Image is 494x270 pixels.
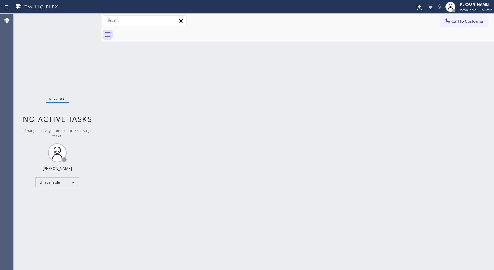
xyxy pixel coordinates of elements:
input: Search [103,16,186,26]
div: [PERSON_NAME] [43,166,72,171]
div: [PERSON_NAME] [459,2,492,7]
span: No active tasks [23,114,92,124]
div: Unavailable [35,177,79,187]
span: Change activity state to start receiving tasks. [24,128,91,138]
button: Call to Customer [440,15,488,27]
button: Mute [435,2,444,11]
span: Status [49,96,65,101]
span: Call to Customer [451,18,484,24]
span: Unavailable | 1h 8min [459,7,492,12]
